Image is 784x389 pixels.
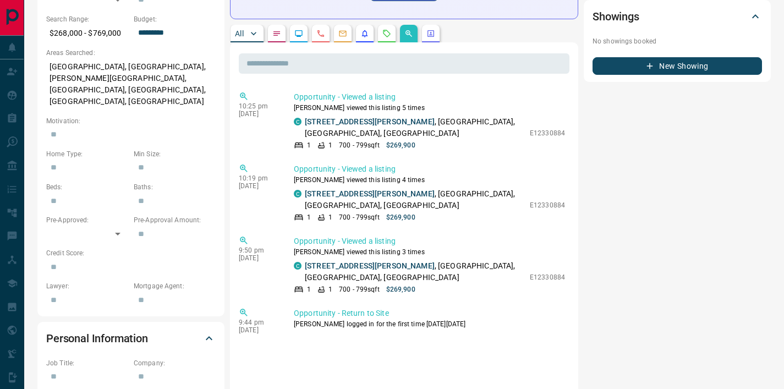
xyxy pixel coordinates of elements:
p: Opportunity - Viewed a listing [294,163,565,175]
p: [DATE] [239,254,277,262]
p: Opportunity - Viewed a listing [294,235,565,247]
p: [PERSON_NAME] viewed this listing 5 times [294,103,565,113]
a: [STREET_ADDRESS][PERSON_NAME] [305,117,435,126]
h2: Personal Information [46,330,148,347]
p: [GEOGRAPHIC_DATA], [GEOGRAPHIC_DATA], [PERSON_NAME][GEOGRAPHIC_DATA], [GEOGRAPHIC_DATA], [GEOGRAP... [46,58,216,111]
p: 1 [328,212,332,222]
p: Beds: [46,182,128,192]
p: 1 [328,140,332,150]
p: Min Size: [134,149,216,159]
p: Pre-Approval Amount: [134,215,216,225]
p: Baths: [134,182,216,192]
p: E12330884 [530,200,565,210]
p: , [GEOGRAPHIC_DATA], [GEOGRAPHIC_DATA], [GEOGRAPHIC_DATA] [305,188,524,211]
p: [PERSON_NAME] viewed this listing 3 times [294,247,565,257]
div: Personal Information [46,325,216,352]
svg: Lead Browsing Activity [294,29,303,38]
p: Opportunity - Return to Site [294,308,565,319]
p: 9:44 pm [239,319,277,326]
p: 1 [307,212,311,222]
p: Budget: [134,14,216,24]
svg: Notes [272,29,281,38]
p: 700 - 799 sqft [339,284,379,294]
p: $269,900 [386,212,415,222]
p: $269,900 [386,140,415,150]
p: Job Title: [46,358,128,368]
p: Pre-Approved: [46,215,128,225]
svg: Calls [316,29,325,38]
p: 9:50 pm [239,246,277,254]
p: E12330884 [530,128,565,138]
p: 10:25 pm [239,102,277,110]
h2: Showings [593,8,639,25]
button: New Showing [593,57,762,75]
p: 1 [307,140,311,150]
p: Home Type: [46,149,128,159]
p: $269,900 [386,284,415,294]
p: No showings booked [593,36,762,46]
p: 700 - 799 sqft [339,212,379,222]
p: [DATE] [239,110,277,118]
p: 10:19 pm [239,174,277,182]
p: Search Range: [46,14,128,24]
p: Company: [134,358,216,368]
p: [PERSON_NAME] viewed this listing 4 times [294,175,565,185]
svg: Requests [382,29,391,38]
svg: Listing Alerts [360,29,369,38]
div: Showings [593,3,762,30]
p: 700 - 799 sqft [339,140,379,150]
p: Lawyer: [46,281,128,291]
p: , [GEOGRAPHIC_DATA], [GEOGRAPHIC_DATA], [GEOGRAPHIC_DATA] [305,116,524,139]
p: Areas Searched: [46,48,216,58]
p: Opportunity - Viewed a listing [294,91,565,103]
p: 1 [307,284,311,294]
svg: Agent Actions [426,29,435,38]
p: , [GEOGRAPHIC_DATA], [GEOGRAPHIC_DATA], [GEOGRAPHIC_DATA] [305,260,524,283]
p: [DATE] [239,182,277,190]
p: $268,000 - $769,000 [46,24,128,42]
svg: Emails [338,29,347,38]
p: Mortgage Agent: [134,281,216,291]
div: condos.ca [294,118,301,125]
div: condos.ca [294,190,301,198]
p: 1 [328,284,332,294]
p: [DATE] [239,326,277,334]
p: E12330884 [530,272,565,282]
p: [PERSON_NAME] logged in for the first time [DATE][DATE] [294,319,565,329]
svg: Opportunities [404,29,413,38]
p: All [235,30,244,37]
a: [STREET_ADDRESS][PERSON_NAME] [305,189,435,198]
p: Motivation: [46,116,216,126]
div: condos.ca [294,262,301,270]
p: Credit Score: [46,248,216,258]
a: [STREET_ADDRESS][PERSON_NAME] [305,261,435,270]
